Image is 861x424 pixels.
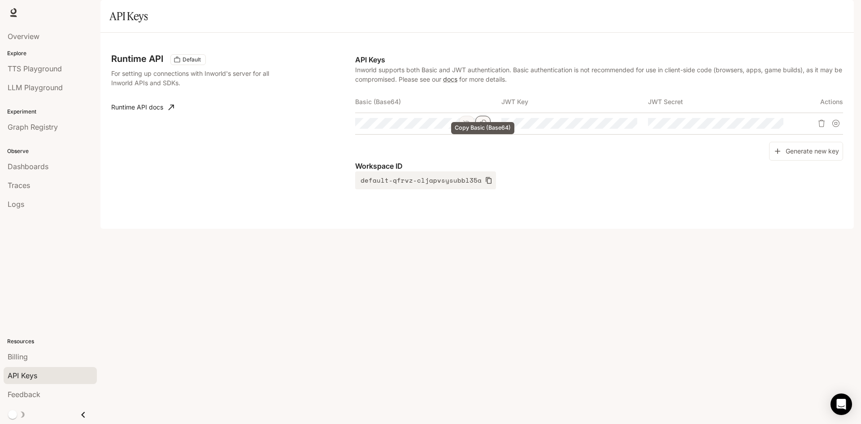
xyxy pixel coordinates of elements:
[829,116,843,131] button: Suspend API key
[831,393,852,415] div: Open Intercom Messenger
[109,7,148,25] h1: API Keys
[501,91,648,113] th: JWT Key
[170,54,206,65] div: These keys will apply to your current workspace only
[355,54,843,65] p: API Keys
[794,91,843,113] th: Actions
[111,69,289,87] p: For setting up connections with Inworld's server for all Inworld APIs and SDKs.
[443,75,457,83] a: docs
[355,171,496,189] button: default-qfrvz-cljapvsysubbl35a
[475,116,491,131] button: Copy Basic (Base64)
[451,122,514,134] div: Copy Basic (Base64)
[769,142,843,161] button: Generate new key
[814,116,829,131] button: Delete API key
[355,161,843,171] p: Workspace ID
[179,56,204,64] span: Default
[108,98,178,116] a: Runtime API docs
[111,54,163,63] h3: Runtime API
[355,65,843,84] p: Inworld supports both Basic and JWT authentication. Basic authentication is not recommended for u...
[648,91,794,113] th: JWT Secret
[355,91,501,113] th: Basic (Base64)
